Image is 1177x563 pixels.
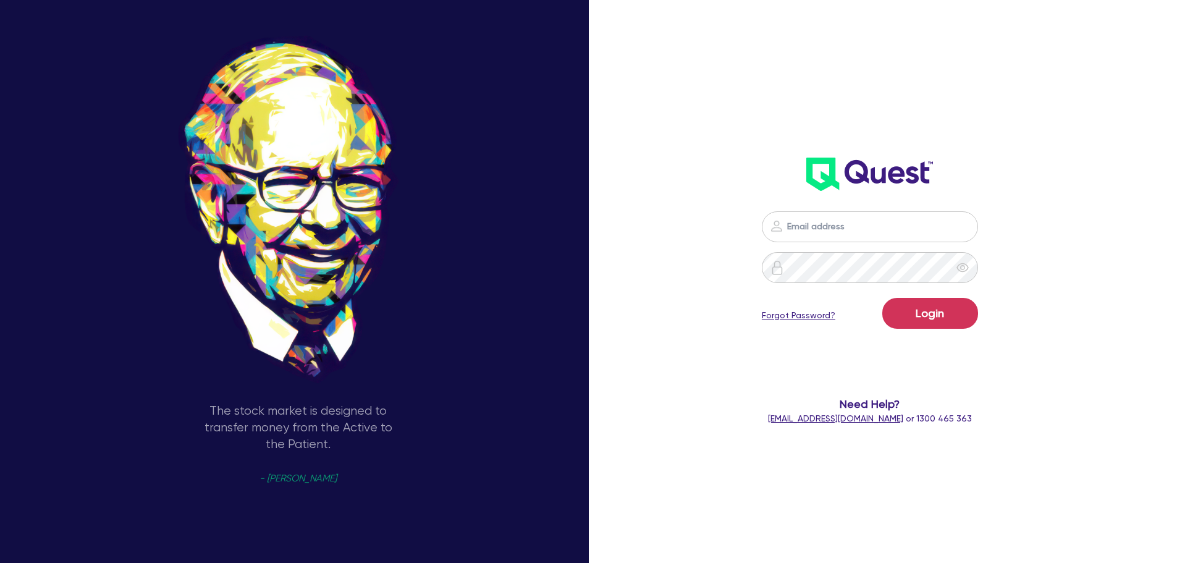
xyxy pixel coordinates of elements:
img: wH2k97JdezQIQAAAABJRU5ErkJggg== [806,158,933,191]
span: or 1300 465 363 [768,413,972,423]
a: Forgot Password? [762,309,835,322]
span: eye [956,261,969,274]
a: [EMAIL_ADDRESS][DOMAIN_NAME] [768,413,903,423]
span: Need Help? [712,396,1028,412]
input: Email address [762,211,978,242]
img: icon-password [769,219,784,234]
img: icon-password [770,260,785,275]
span: - [PERSON_NAME] [259,474,337,483]
button: Login [882,298,978,329]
